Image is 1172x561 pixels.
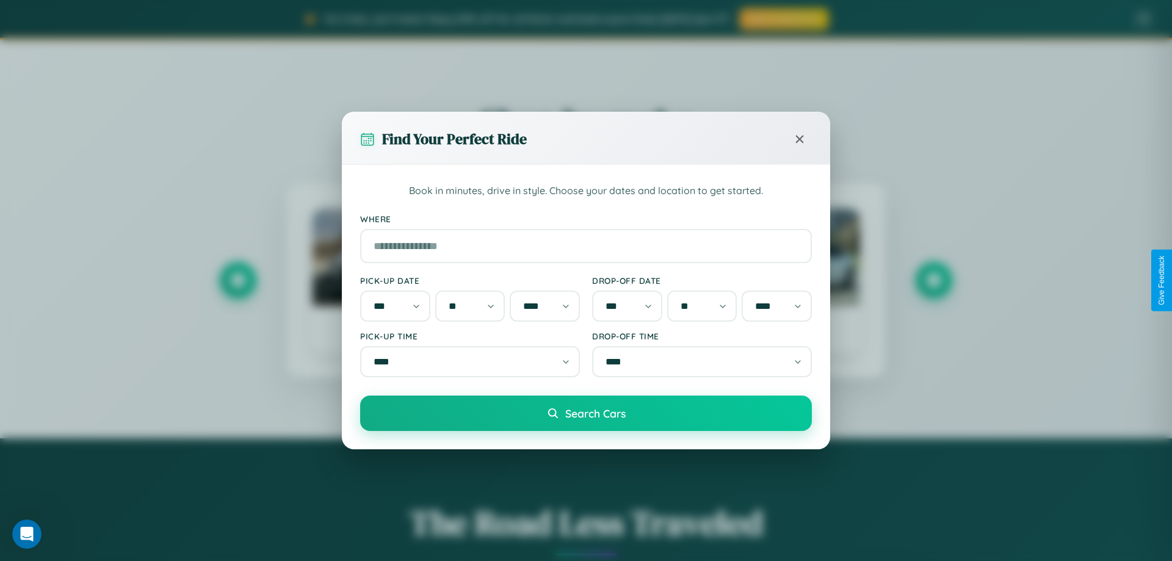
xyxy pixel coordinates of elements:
label: Pick-up Date [360,275,580,286]
label: Drop-off Date [592,275,812,286]
span: Search Cars [565,407,626,420]
h3: Find Your Perfect Ride [382,129,527,149]
label: Pick-up Time [360,331,580,341]
label: Where [360,214,812,224]
label: Drop-off Time [592,331,812,341]
button: Search Cars [360,396,812,431]
p: Book in minutes, drive in style. Choose your dates and location to get started. [360,183,812,199]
